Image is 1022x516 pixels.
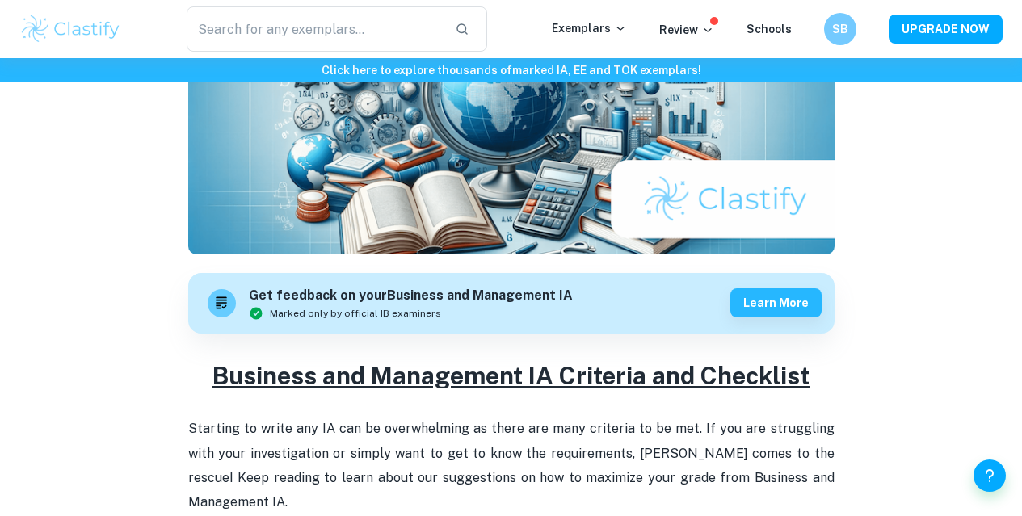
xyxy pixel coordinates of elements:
[659,21,714,39] p: Review
[831,20,850,38] h6: SB
[3,61,1019,79] h6: Click here to explore thousands of marked IA, EE and TOK exemplars !
[212,361,810,390] u: Business and Management IA Criteria and Checklist
[188,273,835,334] a: Get feedback on yourBusiness and Management IAMarked only by official IB examinersLearn more
[730,288,822,317] button: Learn more
[249,286,573,306] h6: Get feedback on your Business and Management IA
[187,6,442,52] input: Search for any exemplars...
[19,13,122,45] img: Clastify logo
[747,23,792,36] a: Schools
[552,19,627,37] p: Exemplars
[824,13,856,45] button: SB
[889,15,1003,44] button: UPGRADE NOW
[974,459,1006,492] button: Help and Feedback
[270,306,441,321] span: Marked only by official IB examiners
